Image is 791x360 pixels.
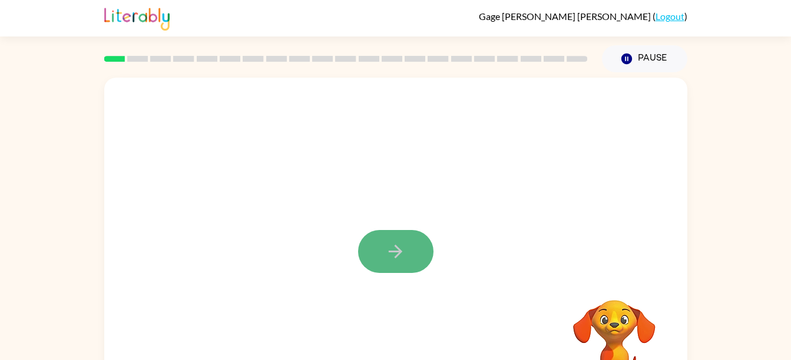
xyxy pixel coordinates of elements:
[479,11,653,22] span: Gage [PERSON_NAME] [PERSON_NAME]
[104,5,170,31] img: Literably
[656,11,684,22] a: Logout
[602,45,687,72] button: Pause
[479,11,687,22] div: ( )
